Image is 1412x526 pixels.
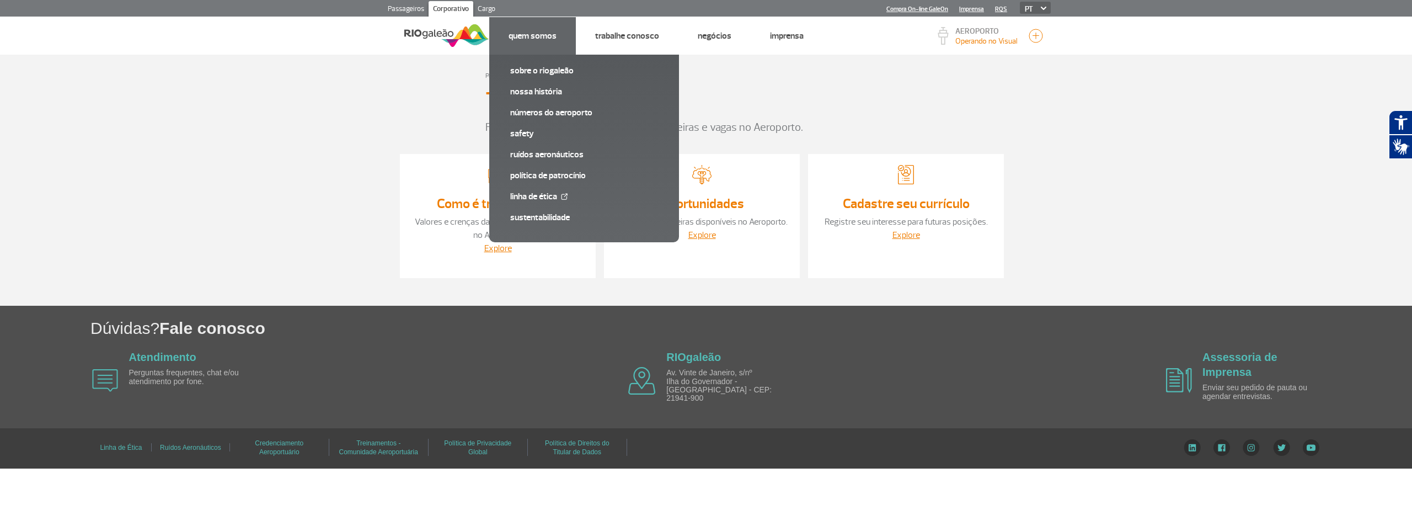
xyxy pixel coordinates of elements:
[159,319,265,337] span: Fale conosco
[339,435,418,459] a: Treinamentos - Comunidade Aeroportuária
[843,195,970,212] a: Cadastre seu currículo
[90,317,1412,339] h1: Dúvidas?
[1202,351,1277,378] a: Assessoria de Imprensa
[92,369,118,392] img: airplane icon
[892,230,920,241] a: Explore
[616,216,788,227] a: Empregos e carreiras disponíveis no Aeroporto.
[510,86,658,98] a: Nossa História
[688,230,716,241] a: Explore
[510,211,658,224] a: Sustentabilidade
[129,369,256,386] p: Perguntas frequentes, chat e/ou atendimento por fone.
[437,195,559,212] a: Como é trabalhar aqui
[484,243,512,254] a: Explore
[1389,135,1412,159] button: Abrir tradutor de língua de sinais.
[510,169,658,182] a: Política de Patrocínio
[160,440,221,455] a: Ruídos Aeronáuticos
[510,127,658,140] a: SAFETY
[509,30,557,41] a: Quem Somos
[473,1,500,19] a: Cargo
[666,369,793,403] p: Av. Vinte de Janeiro, s/nº Ilha do Governador - [GEOGRAPHIC_DATA] - CEP: 21941-900
[1389,110,1412,159] div: Plugin de acessibilidade da Hand Talk.
[545,435,609,459] a: Política de Direitos do Titular de Dados
[698,30,731,41] a: Negócios
[255,435,303,459] a: Credenciamento Aeroportuário
[628,367,656,395] img: airplane icon
[1213,439,1230,456] img: Facebook
[444,435,511,459] a: Política de Privacidade Global
[1273,439,1290,456] img: Twitter
[1389,110,1412,135] button: Abrir recursos assistivos.
[383,1,429,19] a: Passageiros
[1166,368,1192,393] img: airplane icon
[510,107,658,119] a: Números do Aeroporto
[100,440,142,455] a: Linha de Ética
[1243,439,1260,456] img: Instagram
[825,216,988,227] a: Registre seu interesse para futuras posições.
[595,30,659,41] a: Trabalhe Conosco
[1202,384,1329,401] p: Enviar seu pedido de pauta ou agendar entrevistas.
[415,216,581,241] a: Valores e crenças das pessoas que trabalham no Aeroporto.
[660,195,744,212] a: Oportunidades
[770,30,804,41] a: Imprensa
[485,119,927,136] p: Fique por dentro das oportunidades, carreiras e vagas no Aeroporto.
[561,193,568,200] img: External Link Icon
[1303,439,1319,456] img: YouTube
[955,28,1018,35] p: AEROPORTO
[429,1,473,19] a: Corporativo
[485,72,519,80] a: Página inicial
[485,87,659,115] h3: Trabalhe Conosco
[995,6,1007,13] a: RQS
[129,351,196,363] a: Atendimento
[955,35,1018,47] p: Visibilidade de 10000m
[666,351,721,363] a: RIOgaleão
[886,6,948,13] a: Compra On-line GaleOn
[959,6,984,13] a: Imprensa
[510,65,658,77] a: Sobre o RIOgaleão
[510,148,658,161] a: Ruídos aeronáuticos
[1184,439,1201,456] img: LinkedIn
[510,190,658,203] a: Linha de Ética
